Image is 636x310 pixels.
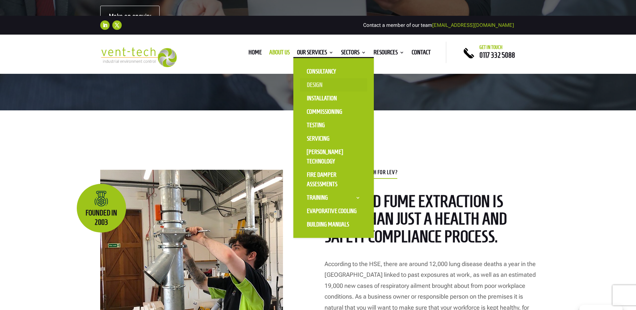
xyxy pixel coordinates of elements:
a: Follow on LinkedIn [100,20,110,30]
a: Testing [300,118,367,132]
a: [EMAIL_ADDRESS][DOMAIN_NAME] [432,22,514,28]
a: [PERSON_NAME] Technology [300,145,367,168]
a: Sectors [341,50,366,57]
a: Installation [300,92,367,105]
a: About us [269,50,290,57]
a: Our Services [297,50,334,57]
span: Contact a member of our team [363,22,514,28]
a: 0117 332 5088 [479,51,515,59]
a: Follow on X [112,20,122,30]
a: Training [300,191,367,204]
img: 2023-09-27T08_35_16.549ZVENT-TECH---Clear-background [100,47,177,67]
a: Fire Damper Assessments [300,168,367,191]
p: Why Choose Vent-Tech for LEV? [325,170,536,175]
a: Building Manuals [300,218,367,231]
a: Home [248,50,262,57]
a: Resources [373,50,404,57]
h2: dust and fume extraction is more than just a health and safety compliance process. [325,193,536,249]
a: Make an enquiry [100,6,160,27]
a: Consultancy [300,65,367,78]
a: Commissioning [300,105,367,118]
a: Evaporative Cooling [300,204,367,218]
p: Founded in 2003 [77,191,126,227]
a: Contact [412,50,431,57]
a: Servicing [300,132,367,145]
span: Get in touch [479,45,503,50]
a: Design [300,78,367,92]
